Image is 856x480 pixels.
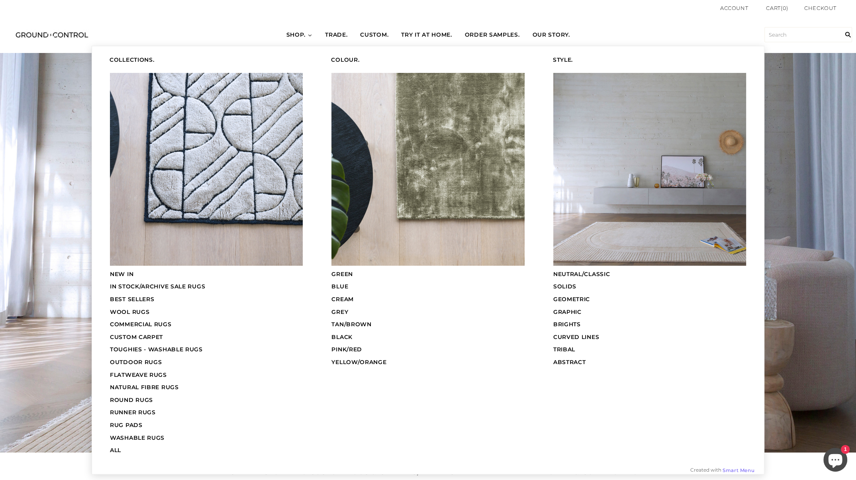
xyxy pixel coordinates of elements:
span: Cart [766,5,781,11]
img: Submenu item [110,73,303,266]
span: TOUGHIES - WASHABLE RUGS [110,346,203,353]
span: ROUND RUGS [110,396,153,404]
a: COMMERCIAL RUGS [100,318,313,331]
a: SOLIDS [543,280,756,293]
a: NEUTRAL/CLASSIC [543,268,756,281]
span: COLOUR. [331,56,359,64]
a: GEOMETRIC [543,293,756,306]
a: Submenu item [321,71,535,268]
a: ABSTRACT [543,356,756,369]
span: SHOP. [286,31,306,39]
a: Cart(0) [766,4,788,12]
a: TRY IT AT HOME. [395,24,458,46]
span: WASHABLE RUGS [110,434,165,441]
a: RUNNER RUGS [100,406,313,419]
span: Created with [690,468,721,472]
a: COLLECTIONS. [100,54,313,67]
span: TRADE. [325,31,347,39]
span: STYLE. [553,56,573,64]
span: OUR STORY. [532,31,570,39]
a: WASHABLE RUGS [100,432,313,445]
span: 0 [782,5,786,11]
a: RUG PADS [100,419,313,432]
a: BEST SELLERS [100,293,313,306]
span: NATURAL FIBRE RUGS [110,384,179,391]
a: Account [720,5,748,11]
a: GREY [321,306,535,319]
a: TOUGHIES - WASHABLE RUGS [100,343,313,356]
span: GEOMETRIC [553,296,590,303]
span: TRIBAL [553,346,575,353]
a: IN STOCK/ARCHIVE SALE RUGS [100,280,313,293]
span: BEST SELLERS [110,296,154,303]
a: GRAPHIC [543,306,756,319]
a: NEW IN [100,268,313,281]
span: OUTDOOR RUGS [110,359,162,366]
a: BRIGHTS [543,318,756,331]
a: TAN/BROWN [321,318,535,331]
input: Search [764,27,852,42]
a: BLUE [321,280,535,293]
a: NATURAL FIBRE RUGS [100,381,313,394]
inbox-online-store-chat: Shopify online store chat [821,448,850,474]
span: CREAM [331,296,354,303]
span: ALL [110,447,121,454]
a: TRIBAL [543,343,756,356]
span: GREEN [331,270,353,278]
a: ALL [100,444,313,457]
a: OUTDOOR RUGS [100,356,313,369]
span: SOLIDS [553,283,576,290]
span: BRIGHTS [553,321,581,328]
a: WOOL RUGS [100,306,313,319]
img: Submenu item [331,73,524,266]
a: ORDER SAMPLES. [458,24,526,46]
span: TRY IT AT HOME. [401,31,452,39]
span: CUSTOM CARPET [110,333,163,341]
span: ABSTRACT [553,359,586,366]
span: TAN/BROWN [331,321,371,328]
span: YELLOW/ORANGE [331,359,386,366]
a: TRADE. [319,24,354,46]
a: COLOUR. [321,54,535,67]
span: BLACK [331,333,353,341]
span: RUG PADS [110,421,143,429]
a: SHOP. [280,24,319,46]
span: GRAPHIC [553,308,582,315]
span: RUNNER RUGS [110,409,156,416]
a: GREEN [321,268,535,281]
a: YELLOW/ORANGE [321,356,535,369]
span: FLATWEAVE RUGS [110,371,167,378]
span: CURVED LINES [553,333,599,341]
span: GREY [331,308,348,315]
input: Search [840,16,856,53]
span: COMMERCIAL RUGS [110,321,172,328]
img: Submenu item [553,73,746,266]
a: CUSTOM CARPET [100,331,313,344]
a: Submenu item [543,71,756,268]
a: BLACK [321,331,535,344]
span: NEW IN [110,270,133,278]
a: FLATWEAVE RUGS [100,369,313,382]
span: NEUTRAL/CLASSIC [553,270,610,278]
span: COLLECTIONS. [110,56,154,64]
span: CUSTOM. [360,31,388,39]
span: PINK/RED [331,346,362,353]
a: ROUND RUGS [100,394,313,407]
a: CURVED LINES [543,331,756,344]
a: STYLE. [543,54,756,67]
span: IN STOCK/ARCHIVE SALE RUGS [110,283,205,290]
span: WOOL RUGS [110,308,149,315]
a: Submenu item [100,71,313,268]
a: CREAM [321,293,535,306]
span: ORDER SAMPLES. [465,31,520,39]
a: PINK/RED [321,343,535,356]
a: OUR STORY. [526,24,576,46]
span: BLUE [331,283,348,290]
a: Smart Menu [723,468,754,473]
a: CUSTOM. [354,24,395,46]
